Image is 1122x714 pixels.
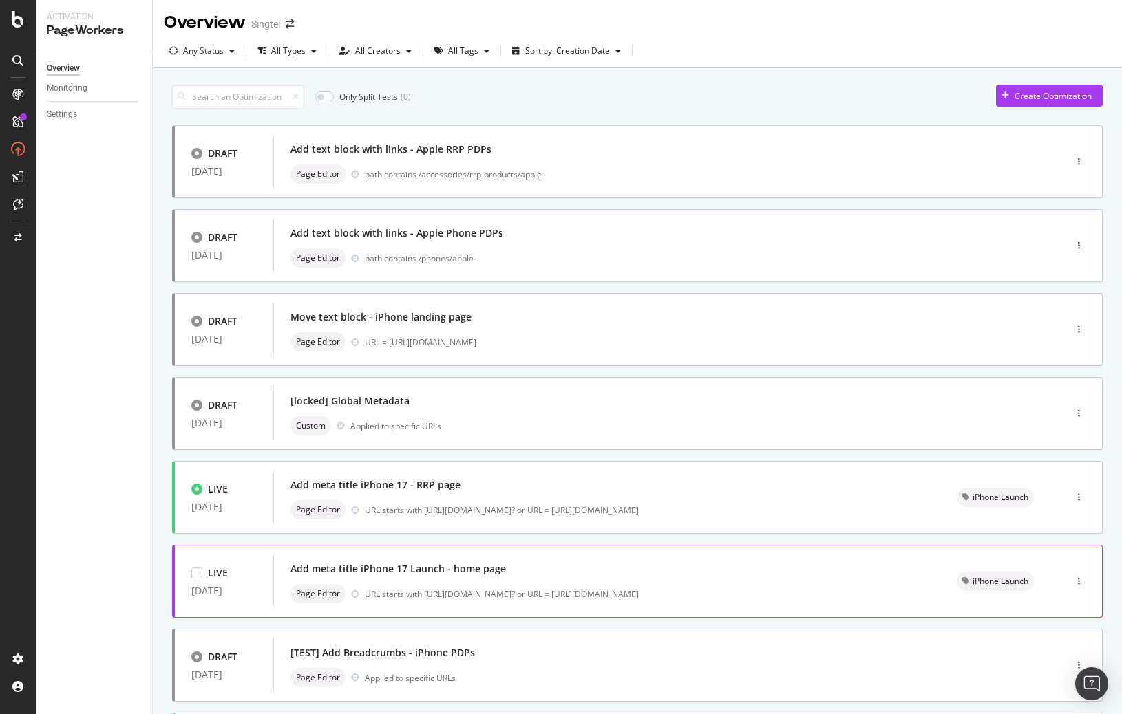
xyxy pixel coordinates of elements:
div: Move text block - iPhone landing page [290,310,472,324]
div: [DATE] [191,166,257,177]
div: Open Intercom Messenger [1075,667,1108,700]
a: Overview [47,61,142,76]
span: iPhone Launch [973,493,1028,501]
span: Page Editor [296,338,340,346]
div: Create Optimization [1015,90,1092,102]
div: neutral label [290,332,346,351]
div: LIVE [208,566,228,580]
div: DRAFT [208,314,237,328]
span: Custom [296,422,326,430]
div: neutral label [957,572,1034,591]
span: Page Editor [296,589,340,598]
div: Activation [47,11,141,23]
div: neutral label [957,488,1034,507]
a: Monitoring [47,81,142,96]
div: Settings [47,107,77,122]
div: neutral label [290,164,346,184]
div: All Tags [448,47,478,55]
div: PageWorkers [47,23,141,39]
div: Overview [164,11,246,34]
div: neutral label [290,416,331,435]
div: Overview [47,61,80,76]
div: [DATE] [191,334,257,345]
div: DRAFT [208,398,237,412]
div: Sort by: Creation Date [525,47,610,55]
div: Only Split Tests [339,91,398,102]
div: URL = [URL][DOMAIN_NAME] [365,336,1006,348]
div: [locked] Global Metadata [290,394,410,408]
button: Sort by: Creation Date [507,40,626,62]
div: [DATE] [191,585,257,596]
div: [DATE] [191,250,257,261]
div: Add meta title iPhone 17 Launch - home page [290,562,506,576]
span: Page Editor [296,673,340,682]
div: Monitoring [47,81,87,96]
div: URL starts with [URL][DOMAIN_NAME]? or URL = [URL][DOMAIN_NAME] [365,588,924,600]
div: Applied to specific URLs [365,672,456,684]
div: DRAFT [208,650,237,664]
div: [TEST] Add Breadcrumbs - iPhone PDPs [290,646,475,660]
span: iPhone Launch [973,577,1028,585]
button: All Creators [334,40,417,62]
div: neutral label [290,248,346,268]
div: URL starts with [URL][DOMAIN_NAME]? or URL = [URL][DOMAIN_NAME] [365,504,924,516]
div: DRAFT [208,147,237,160]
div: All Creators [355,47,401,55]
div: [DATE] [191,669,257,680]
button: All Types [252,40,322,62]
div: [DATE] [191,418,257,429]
div: path contains /phones/apple- [365,252,1006,264]
span: Page Editor [296,170,340,178]
div: LIVE [208,482,228,496]
div: Add text block with links - Apple RRP PDPs [290,142,491,156]
div: ( 0 ) [401,91,411,102]
div: Singtel [251,17,280,31]
button: All Tags [429,40,495,62]
div: neutral label [290,584,346,603]
div: Any Status [183,47,224,55]
div: Add text block with links - Apple Phone PDPs [290,226,503,240]
div: arrow-right-arrow-left [286,19,294,29]
button: Create Optimization [996,85,1103,107]
div: All Types [271,47,306,55]
a: Settings [47,107,142,122]
button: Any Status [164,40,240,62]
div: DRAFT [208,230,237,244]
span: Page Editor [296,506,340,514]
div: neutral label [290,500,346,519]
div: Applied to specific URLs [350,420,441,432]
div: Add meta title iPhone 17 - RRP page [290,478,461,492]
input: Search an Optimization [172,85,304,109]
div: [DATE] [191,501,257,512]
span: Page Editor [296,254,340,262]
div: path contains /accessories/rrp-products/apple- [365,169,1006,180]
div: neutral label [290,668,346,687]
